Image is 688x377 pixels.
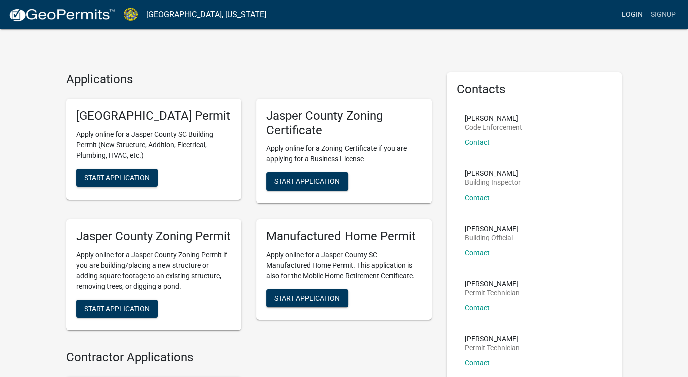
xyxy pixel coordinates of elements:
[647,5,680,24] a: Signup
[84,305,150,313] span: Start Application
[266,250,422,281] p: Apply online for a Jasper County SC Manufactured Home Permit. This application is also for the Mo...
[465,170,521,177] p: [PERSON_NAME]
[274,177,340,185] span: Start Application
[274,294,340,302] span: Start Application
[76,109,231,123] h5: [GEOGRAPHIC_DATA] Permit
[266,143,422,164] p: Apply online for a Zoning Certificate if you are applying for a Business License
[618,5,647,24] a: Login
[76,229,231,244] h5: Jasper County Zoning Permit
[465,289,520,296] p: Permit Technician
[76,300,158,318] button: Start Application
[266,172,348,191] button: Start Application
[465,179,521,186] p: Building Inspector
[465,280,520,287] p: [PERSON_NAME]
[465,194,490,202] a: Contact
[465,359,490,367] a: Contact
[465,304,490,312] a: Contact
[465,344,520,351] p: Permit Technician
[76,250,231,292] p: Apply online for a Jasper County Zoning Permit if you are building/placing a new structure or add...
[66,350,432,365] h4: Contractor Applications
[76,129,231,161] p: Apply online for a Jasper County SC Building Permit (New Structure, Addition, Electrical, Plumbin...
[465,249,490,257] a: Contact
[465,234,518,241] p: Building Official
[123,8,138,21] img: Jasper County, South Carolina
[146,6,266,23] a: [GEOGRAPHIC_DATA], [US_STATE]
[457,82,612,97] h5: Contacts
[84,173,150,181] span: Start Application
[66,72,432,87] h4: Applications
[266,229,422,244] h5: Manufactured Home Permit
[266,109,422,138] h5: Jasper County Zoning Certificate
[66,72,432,338] wm-workflow-list-section: Applications
[465,138,490,146] a: Contact
[465,225,518,232] p: [PERSON_NAME]
[266,289,348,307] button: Start Application
[465,335,520,342] p: [PERSON_NAME]
[76,169,158,187] button: Start Application
[465,124,522,131] p: Code Enforcement
[465,115,522,122] p: [PERSON_NAME]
